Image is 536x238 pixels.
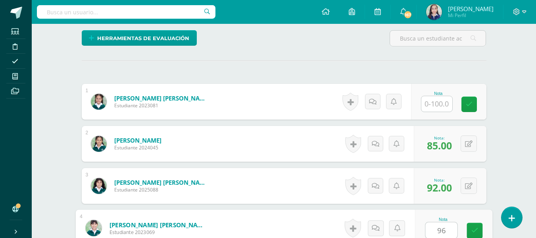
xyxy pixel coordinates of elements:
span: Estudiante 2025088 [114,186,209,193]
img: 360b31b05d65d0b45237bc282fa2b6a8.png [85,220,102,236]
img: ca5a4eaf8577ec6eca99aea707ba97a8.png [426,4,442,20]
a: Herramientas de evaluación [82,30,197,46]
span: Estudiante 2023069 [109,229,207,236]
a: [PERSON_NAME] [114,136,161,144]
a: [PERSON_NAME] [PERSON_NAME] [114,94,209,102]
span: 167 [403,10,412,19]
span: Estudiante 2023081 [114,102,209,109]
a: [PERSON_NAME] [PERSON_NAME] [109,221,207,229]
div: Nota [425,217,461,222]
span: [PERSON_NAME] [448,5,494,13]
img: 08683a45b28d72906b27b896c6fc2e1f.png [91,136,107,152]
div: Nota [421,91,456,96]
span: 92.00 [427,181,452,194]
input: Busca un estudiante aquí... [390,31,486,46]
div: Nota: [427,135,452,141]
span: Mi Perfil [448,12,494,19]
div: Nota: [427,177,452,183]
img: 365d1c4eba297fb889b615c347f37a8e.png [91,178,107,194]
input: Busca un usuario... [37,5,215,19]
a: [PERSON_NAME] [PERSON_NAME] [114,178,209,186]
span: Herramientas de evaluación [97,31,189,46]
img: 4666231f8cda7e7b7d5509cbce04a61d.png [91,94,107,110]
span: 85.00 [427,139,452,152]
input: 0-100.0 [421,96,452,112]
span: Estudiante 2024045 [114,144,161,151]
